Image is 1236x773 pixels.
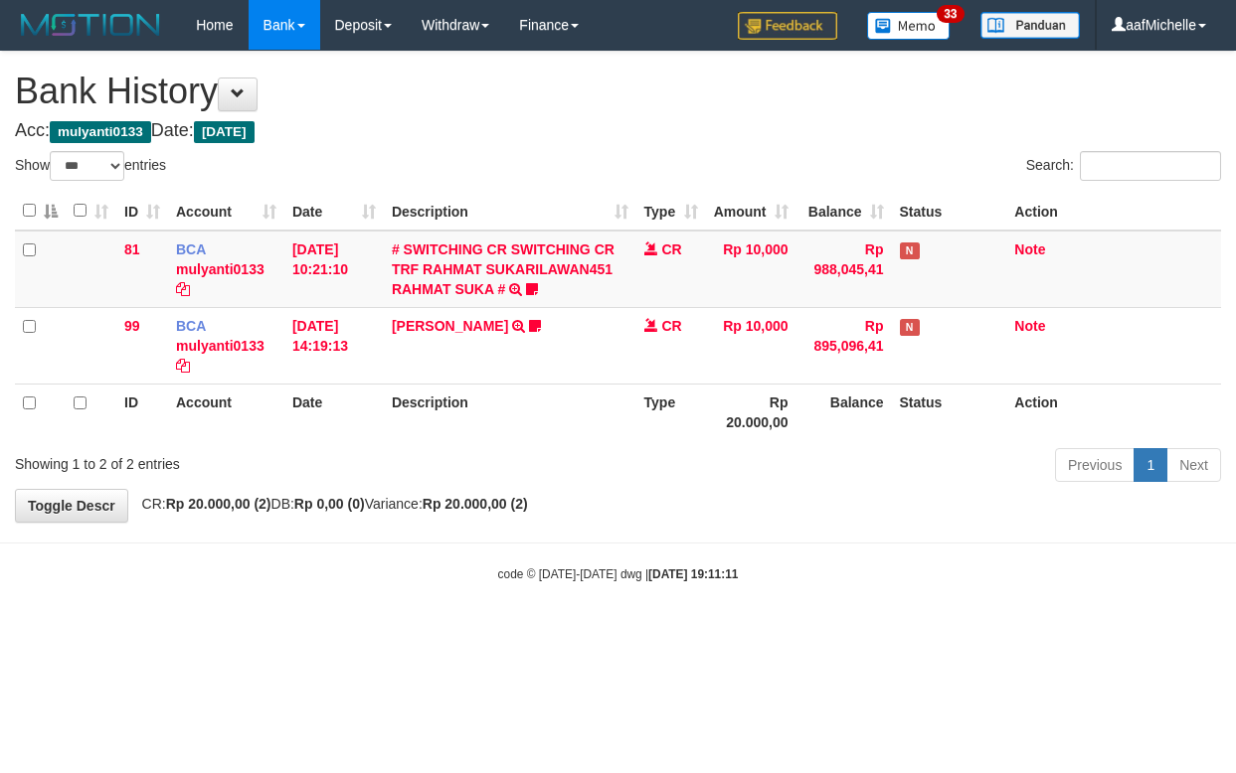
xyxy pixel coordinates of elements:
[1014,241,1045,257] a: Note
[706,231,796,308] td: Rp 10,000
[937,5,964,23] span: 33
[294,496,365,512] strong: Rp 0,00 (0)
[892,384,1007,440] th: Status
[392,241,615,297] a: # SWITCHING CR SWITCHING CR TRF RAHMAT SUKARILAWAN451 RAHMAT SUKA #
[15,121,1221,141] h4: Acc: Date:
[796,192,892,231] th: Balance: activate to sort column ascending
[176,358,190,374] a: Copy mulyanti0133 to clipboard
[176,261,265,277] a: mulyanti0133
[50,121,151,143] span: mulyanti0133
[176,338,265,354] a: mulyanti0133
[796,307,892,384] td: Rp 895,096,41
[384,192,636,231] th: Description: activate to sort column ascending
[15,151,166,181] label: Show entries
[1055,448,1135,482] a: Previous
[498,567,739,581] small: code © [DATE]-[DATE] dwg |
[900,242,920,259] span: Has Note
[796,384,892,440] th: Balance
[176,241,206,257] span: BCA
[796,231,892,308] td: Rp 988,045,41
[50,151,124,181] select: Showentries
[706,384,796,440] th: Rp 20.000,00
[15,10,166,40] img: MOTION_logo.png
[124,318,140,334] span: 99
[1026,151,1221,181] label: Search:
[392,318,508,334] a: [PERSON_NAME]
[284,384,384,440] th: Date
[900,319,920,336] span: Has Note
[284,307,384,384] td: [DATE] 14:19:13
[15,489,128,523] a: Toggle Descr
[1006,384,1221,440] th: Action
[1080,151,1221,181] input: Search:
[168,384,284,440] th: Account
[116,192,168,231] th: ID: activate to sort column ascending
[706,307,796,384] td: Rp 10,000
[132,496,528,512] span: CR: DB: Variance:
[661,318,681,334] span: CR
[168,192,284,231] th: Account: activate to sort column ascending
[15,446,500,474] div: Showing 1 to 2 of 2 entries
[867,12,951,40] img: Button%20Memo.svg
[166,496,271,512] strong: Rp 20.000,00 (2)
[980,12,1080,39] img: panduan.png
[66,192,116,231] th: : activate to sort column ascending
[423,496,528,512] strong: Rp 20.000,00 (2)
[1166,448,1221,482] a: Next
[1014,318,1045,334] a: Note
[661,241,681,257] span: CR
[284,192,384,231] th: Date: activate to sort column ascending
[15,192,66,231] th: : activate to sort column descending
[176,318,206,334] span: BCA
[636,384,706,440] th: Type
[706,192,796,231] th: Amount: activate to sort column ascending
[1006,192,1221,231] th: Action
[176,281,190,297] a: Copy mulyanti0133 to clipboard
[124,241,140,257] span: 81
[648,567,738,581] strong: [DATE] 19:11:11
[636,192,706,231] th: Type: activate to sort column ascending
[738,12,837,40] img: Feedback.jpg
[1134,448,1167,482] a: 1
[384,384,636,440] th: Description
[284,231,384,308] td: [DATE] 10:21:10
[15,72,1221,111] h1: Bank History
[892,192,1007,231] th: Status
[116,384,168,440] th: ID
[194,121,255,143] span: [DATE]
